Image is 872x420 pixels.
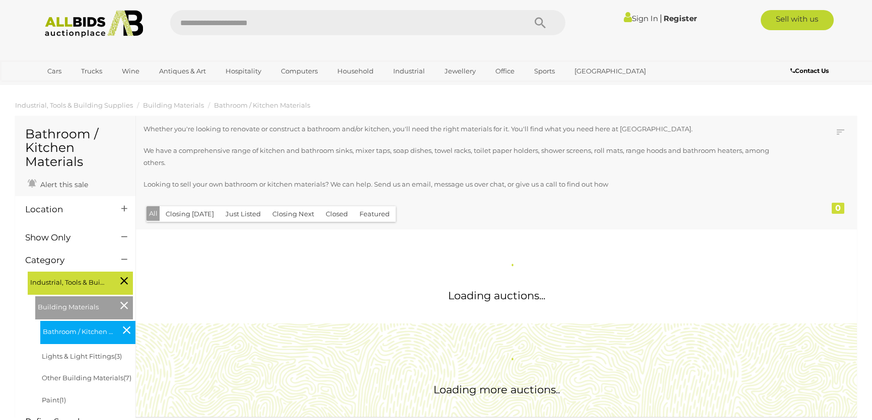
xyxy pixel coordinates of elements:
span: Industrial, Tools & Building Supplies [30,274,106,288]
span: Building Materials [38,299,113,313]
button: All [147,206,160,221]
a: Register [664,14,697,23]
a: Office [489,63,521,79]
button: Featured [353,206,396,222]
h4: Location [25,205,106,214]
h1: Bathroom / Kitchen Materials [25,127,125,169]
a: Industrial [387,63,431,79]
a: Sign In [624,14,658,23]
a: Household [331,63,380,79]
button: Closing Next [266,206,320,222]
a: Building Materials [143,101,204,109]
span: Loading more auctions.. [433,383,560,396]
span: Alert this sale [38,180,88,189]
a: Jewellery [438,63,482,79]
p: Looking to sell your own bathroom or kitchen materials? We can help. Send us an email, message us... [143,179,783,190]
span: (7) [123,374,131,382]
a: Alert this sale [25,176,91,191]
p: We have a comprehensive range of kitchen and bathroom sinks, mixer taps, soap dishes, towel racks... [143,145,783,169]
h4: Show Only [25,233,106,242]
button: Search [515,10,565,35]
span: (1) [59,396,66,404]
span: | [660,13,662,24]
a: Antiques & Art [153,63,212,79]
a: Hospitality [219,63,268,79]
a: Sell with us [761,10,834,30]
a: Trucks [75,63,109,79]
a: Sports [528,63,561,79]
div: 0 [832,203,844,214]
a: [GEOGRAPHIC_DATA] [568,63,652,79]
button: Just Listed [220,206,267,222]
a: Wine [115,63,146,79]
a: Industrial, Tools & Building Supplies [15,101,133,109]
a: Other Building Materials(7) [42,374,131,382]
button: Closing [DATE] [160,206,220,222]
a: Lights & Light Fittings(3) [42,352,122,360]
button: Closed [320,206,354,222]
b: Contact Us [790,67,829,74]
span: Loading auctions... [448,289,545,302]
span: (3) [114,352,122,360]
a: Computers [274,63,324,79]
a: Cars [41,63,68,79]
a: Bathroom / Kitchen Materials [214,101,310,109]
a: Contact Us [790,65,831,76]
h4: Category [25,256,106,265]
p: Whether you're looking to renovate or construct a bathroom and/or kitchen, you'll need the right ... [143,123,783,135]
a: Paint(1) [42,396,66,404]
span: Bathroom / Kitchen Materials [43,323,118,338]
img: Allbids.com.au [39,10,149,38]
